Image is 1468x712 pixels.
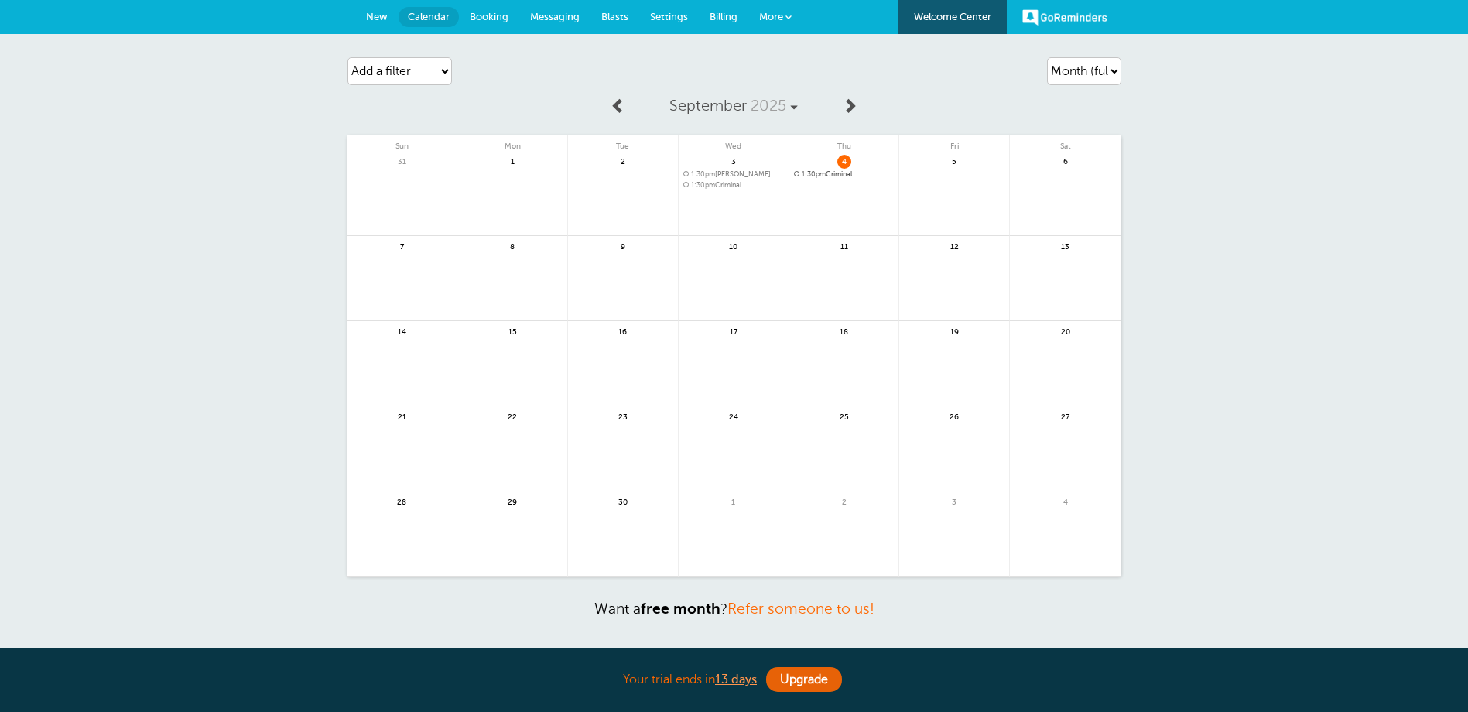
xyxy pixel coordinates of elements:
span: 2 [837,495,851,507]
span: 2025 [751,97,786,115]
span: John Doe [683,170,784,179]
span: 23 [616,410,630,422]
span: Messaging [530,11,580,22]
a: 13 days [715,673,757,686]
span: 1 [505,155,519,166]
span: Billing [710,11,737,22]
span: 29 [505,495,519,507]
span: 18 [837,325,851,337]
span: Sat [1010,135,1121,151]
span: September [669,97,747,115]
span: More [759,11,783,22]
a: 1:30pmCriminal [683,181,784,190]
span: 21 [395,410,409,422]
span: 15 [505,325,519,337]
span: Thu [789,135,899,151]
span: Calendar [408,11,450,22]
span: Blasts [601,11,628,22]
a: Calendar [399,7,459,27]
span: Criminal [794,170,895,179]
span: 2 [616,155,630,166]
span: 22 [505,410,519,422]
span: 4 [837,155,851,166]
span: 16 [616,325,630,337]
a: Refer someone to us! [727,601,874,617]
span: 20 [1059,325,1073,337]
span: Fri [899,135,1009,151]
span: 12 [947,240,961,252]
p: Want a ? [347,600,1121,618]
span: 27 [1059,410,1073,422]
span: 1:30pm [691,181,715,189]
span: Booking [470,11,508,22]
span: 11 [837,240,851,252]
span: 14 [395,325,409,337]
span: 31 [395,155,409,166]
a: September 2025 [634,89,833,123]
span: 30 [616,495,630,507]
a: Upgrade [766,667,842,692]
span: 4 [1059,495,1073,507]
span: 28 [395,495,409,507]
a: 1:30pm[PERSON_NAME] [683,170,784,179]
span: 17 [727,325,741,337]
strong: free month [641,601,720,617]
span: 3 [947,495,961,507]
span: 7 [395,240,409,252]
span: 1:30pm [802,170,826,178]
span: 6 [1059,155,1073,166]
span: New [366,11,388,22]
span: 24 [727,410,741,422]
span: Tue [568,135,678,151]
span: 8 [505,240,519,252]
span: Wed [679,135,789,151]
span: 10 [727,240,741,252]
span: 9 [616,240,630,252]
span: Mon [457,135,567,151]
span: 26 [947,410,961,422]
a: 1:30pmCriminal [794,170,895,179]
span: 19 [947,325,961,337]
div: Your trial ends in . [347,663,1121,697]
span: 1:30pm [691,170,715,178]
span: Criminal [683,181,784,190]
span: 1 [727,495,741,507]
span: Sun [347,135,457,151]
span: 5 [947,155,961,166]
span: Settings [650,11,688,22]
span: 25 [837,410,851,422]
span: 3 [727,155,741,166]
span: 13 [1059,240,1073,252]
